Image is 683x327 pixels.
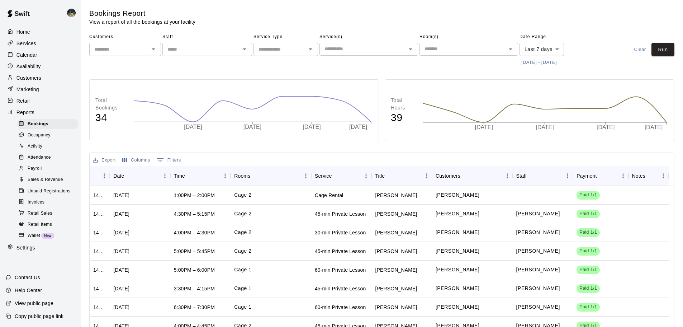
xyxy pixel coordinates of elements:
tspan: [DATE] [184,124,202,130]
div: Title [371,166,432,186]
p: Cage 2 [234,210,252,218]
span: Invoices [28,199,44,206]
div: Time [174,166,185,186]
a: Retail Sales [17,208,81,219]
div: Customers [436,166,460,186]
div: Rooms [234,166,250,186]
div: 1434242 [93,229,106,236]
a: Sales & Revenue [17,174,81,186]
button: Menu [562,170,573,181]
button: Sort [250,171,260,181]
button: [DATE] - [DATE] [520,57,559,68]
button: Menu [618,170,629,181]
span: Sales & Revenue [28,176,63,183]
div: Notes [632,166,645,186]
span: Payroll [28,165,42,172]
a: Retail Items [17,219,81,230]
div: Sales & Revenue [17,175,78,185]
div: Time [170,166,231,186]
button: Menu [160,170,170,181]
a: Invoices [17,197,81,208]
h4: 39 [391,112,416,124]
p: Jennifer DeMers [436,191,479,199]
p: Casey Peck [516,247,560,255]
div: Fri, Sep 19, 2025 [113,210,129,218]
span: Occupancy [28,132,51,139]
tspan: [DATE] [475,125,493,131]
p: Tate Roberts [436,266,479,274]
button: Open [239,44,250,54]
a: Settings [6,242,75,253]
div: Teagan David [375,210,417,218]
span: Paid 1/1 [577,210,600,217]
div: 45-min Private Lesson [315,210,366,218]
span: Room(s) [419,31,518,43]
div: Payroll [17,164,78,174]
div: Thu, Sep 18, 2025 [113,248,129,255]
div: Fri, Sep 19, 2025 [113,229,129,236]
p: Cage 2 [234,191,252,199]
button: Open [405,44,416,54]
a: Customers [6,73,75,83]
button: Menu [220,170,231,181]
span: Paid 1/1 [577,266,600,273]
div: Date [110,166,170,186]
span: Paid 1/1 [577,192,600,198]
p: View a report of all the bookings at your facility [89,18,195,25]
div: Wed, Sep 17, 2025 [113,285,129,292]
div: 45-min Private Lesson [315,285,366,292]
div: Sat, Sep 20, 2025 [113,192,129,199]
p: Help Center [15,287,42,294]
div: 3:30PM – 4:15PM [174,285,215,292]
p: Asher Nunn [436,303,479,311]
div: 30-min Private Lesson [315,229,366,236]
div: Attendance [17,153,78,163]
button: Menu [300,170,311,181]
button: Run [651,43,674,56]
div: Tate Roberts [375,266,417,274]
h4: 34 [95,112,126,124]
a: Activity [17,141,81,152]
div: Wed, Sep 17, 2025 [113,304,129,311]
div: 6:30PM – 7:30PM [174,304,215,311]
span: Date Range [520,31,582,43]
button: Sort [185,171,195,181]
button: Select columns [120,155,152,166]
button: Sort [332,171,342,181]
span: Activity [28,143,42,150]
span: Retail Items [28,221,52,228]
div: Asher Nunn [375,304,417,311]
div: Staff [516,166,527,186]
button: Export [91,155,118,166]
p: Total Hours [391,97,416,112]
div: 5:00PM – 5:45PM [174,248,215,255]
div: Payment [577,166,597,186]
div: ID [90,166,110,186]
p: Teagan David [436,210,479,218]
span: Service Type [253,31,318,43]
p: Cage 1 [234,285,252,292]
p: Marketing [16,86,39,93]
div: Calendar [6,50,75,60]
div: Madilyn Emmert [375,285,417,292]
div: WalletNew [17,231,78,241]
div: Reports [6,107,75,118]
div: Availability [6,61,75,72]
p: View public page [15,300,53,307]
p: Casey Peck [516,285,560,292]
a: Home [6,27,75,37]
button: Show filters [155,154,183,166]
div: Payment [573,166,628,186]
p: Nolan Gilbert [516,303,560,311]
span: Customers [89,31,161,43]
div: Fri, Sep 19, 2025 [113,266,129,274]
div: Services [6,38,75,49]
div: 4:00PM – 4:30PM [174,229,215,236]
div: Last 7 days [520,43,564,56]
span: Paid 1/1 [577,229,600,236]
div: Service [311,166,372,186]
a: Occupancy [17,130,81,141]
div: Bookings [17,119,78,129]
a: Payroll [17,163,81,174]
